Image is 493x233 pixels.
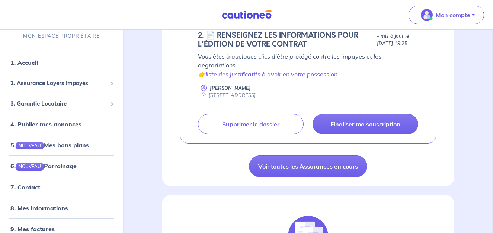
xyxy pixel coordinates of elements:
img: illu_account_valid_menu.svg [421,9,433,21]
div: 4. Publier mes annonces [3,117,120,132]
p: Mon compte [436,10,470,19]
div: 1. Accueil [3,55,120,70]
a: 1. Accueil [10,59,38,66]
p: Supprimer le dossier [222,120,279,128]
a: Voir toutes les Assurances en cours [249,155,367,177]
a: 6.NOUVEAUParrainage [10,162,77,170]
p: - mis à jour le [DATE] 19:25 [377,32,418,47]
div: state: CONTRACT-INFO-IN-PROGRESS, Context: NEW,NO-CERTIFICATE,RELATIONSHIP,LESSOR-DOCUMENTS [198,31,418,49]
a: 5.NOUVEAUMes bons plans [10,141,89,149]
p: Vous êtes à quelques clics d'être protégé contre les impayés et les dégradations 👉 [198,52,418,79]
div: 3. Garantie Locataire [3,96,120,111]
p: [PERSON_NAME] [210,85,251,92]
div: 2. Assurance Loyers Impayés [3,76,120,91]
a: 9. Mes factures [10,225,55,232]
p: MON ESPACE PROPRIÉTAIRE [23,32,100,40]
h5: 2. 📄 RENSEIGNEZ LES INFORMATIONS POUR L'ÉDITION DE VOTRE CONTRAT [198,31,374,49]
a: liste des justificatifs à avoir en votre possession [205,70,337,78]
a: 7. Contact [10,183,40,191]
a: 4. Publier mes annonces [10,120,81,128]
button: illu_account_valid_menu.svgMon compte [409,6,484,24]
div: 7. Contact [3,179,120,194]
span: 3. Garantie Locataire [10,99,107,108]
div: 8. Mes informations [3,200,120,215]
div: 6.NOUVEAUParrainage [3,158,120,173]
div: 5.NOUVEAUMes bons plans [3,138,120,152]
a: Supprimer le dossier [198,114,304,134]
a: 8. Mes informations [10,204,68,211]
p: Finaliser ma souscription [330,120,400,128]
div: [STREET_ADDRESS] [198,92,256,99]
img: Cautioneo [219,10,275,19]
span: 2. Assurance Loyers Impayés [10,79,107,88]
a: Finaliser ma souscription [313,114,418,134]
